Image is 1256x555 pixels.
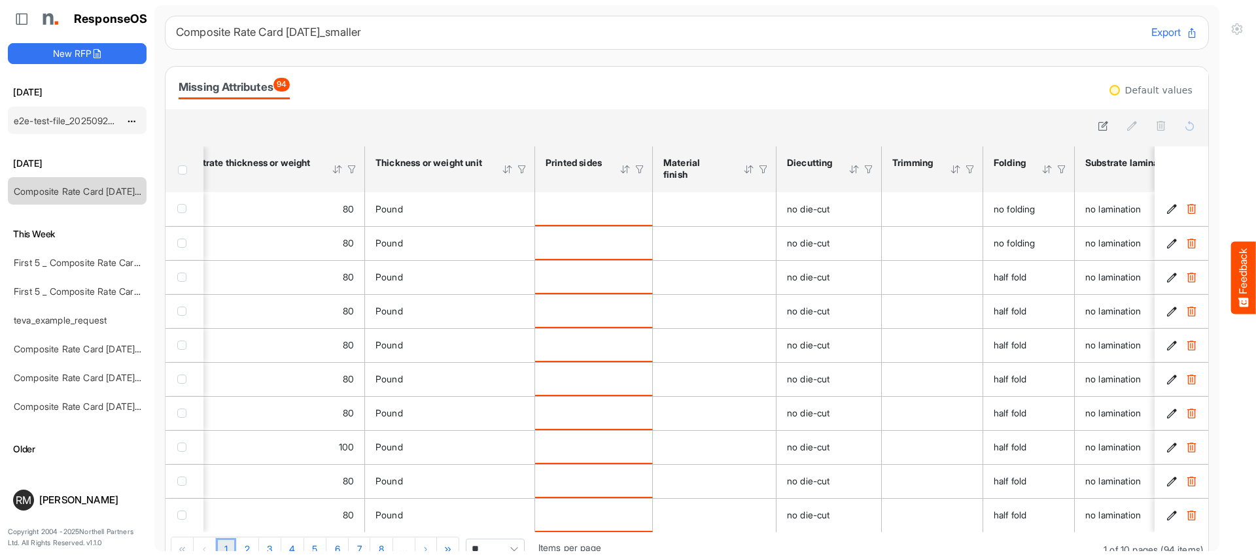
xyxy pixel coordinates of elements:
a: First 5 _ Composite Rate Card [DATE] (2) [14,257,184,268]
td: checkbox [166,464,203,498]
td: 80 is template cell Column Header httpsnorthellcomontologiesmapping-rulesmaterialhasmaterialthick... [171,294,365,328]
span: no lamination [1085,373,1141,384]
td: 80 is template cell Column Header httpsnorthellcomontologiesmapping-rulesmaterialhasmaterialthick... [171,498,365,532]
td: is template cell Column Header httpsnorthellcomontologiesmapping-rulesmanufacturinghasprintedsides [535,464,653,498]
span: 80 [343,475,354,486]
div: Substrate thickness or weight [181,157,315,169]
span: no lamination [1085,441,1141,452]
h6: Composite Rate Card [DATE]_smaller [176,27,1141,38]
span: 100 [339,441,354,452]
button: dropdownbutton [125,114,138,127]
td: 855fb55f-4702-4878-ab77-9734f4ae9297 is template cell Column Header [1155,498,1211,532]
td: no die-cut is template cell Column Header httpsnorthellcomontologiesmapping-rulesmanufacturinghas... [776,396,882,430]
td: 84579545-d7db-473c-a4b4-a1672becda41 is template cell Column Header [1155,430,1211,464]
div: Default values [1125,86,1193,95]
td: no die-cut is template cell Column Header httpsnorthellcomontologiesmapping-rulesmanufacturinghas... [776,430,882,464]
td: no die-cut is template cell Column Header httpsnorthellcomontologiesmapping-rulesmanufacturinghas... [776,192,882,226]
td: checkbox [166,260,203,294]
div: Material finish [663,157,726,180]
td: Pound is template cell Column Header httpsnorthellcomontologiesmapping-rulesmaterialhasmaterialth... [365,396,535,430]
td: is template cell Column Header httpsnorthellcomontologiesmapping-rulesmanufacturinghastrimmingtype [882,226,983,260]
td: f1f068bd-4348-4554-8266-0bc9aca7a46f is template cell Column Header [1155,226,1211,260]
span: Pound [375,339,403,350]
span: RM [16,495,31,505]
button: Edit [1165,475,1178,488]
span: no lamination [1085,509,1141,520]
span: 94 [273,78,290,92]
button: Edit [1165,339,1178,352]
button: Delete [1185,339,1198,352]
div: Filter Icon [964,163,976,175]
div: Printed sides [546,157,602,169]
td: checkbox [166,430,203,464]
td: Pound is template cell Column Header httpsnorthellcomontologiesmapping-rulesmaterialhasmaterialth... [365,362,535,396]
span: 80 [343,271,354,282]
td: is template cell Column Header httpsnorthellcomontologiesmapping-rulesmanufacturinghasprintedsides [535,192,653,226]
div: Trimming [892,157,933,169]
button: Delete [1185,237,1198,250]
h1: ResponseOS [74,12,148,26]
td: 80 is template cell Column Header httpsnorthellcomontologiesmapping-rulesmaterialhasmaterialthick... [171,396,365,430]
td: is template cell Column Header httpsnorthellcomontologiesmapping-rulesmanufacturinghastrimmingtype [882,464,983,498]
td: is template cell Column Header httpsnorthellcomontologiesmapping-rulesmanufacturinghassubstratefi... [653,430,776,464]
div: Diecutting [787,157,831,169]
td: is template cell Column Header httpsnorthellcomontologiesmapping-rulesmanufacturinghassubstratefi... [653,192,776,226]
td: is template cell Column Header httpsnorthellcomontologiesmapping-rulesmanufacturinghastrimmingtype [882,362,983,396]
span: Pound [375,441,403,452]
td: 0fb1d049-9dfa-4542-9603-665bda7416c4 is template cell Column Header [1155,362,1211,396]
td: is template cell Column Header httpsnorthellcomontologiesmapping-rulesmanufacturinghassubstratefi... [653,328,776,362]
a: Composite Rate Card [DATE]_smaller [14,186,169,197]
td: no die-cut is template cell Column Header httpsnorthellcomontologiesmapping-rulesmanufacturinghas... [776,464,882,498]
div: [PERSON_NAME] [39,495,141,505]
span: (94 items) [1160,544,1203,555]
span: no lamination [1085,475,1141,486]
td: is template cell Column Header httpsnorthellcomontologiesmapping-rulesmanufacturinghassubstratefi... [653,294,776,328]
button: Edit [1165,237,1178,250]
a: e2e-test-file_20250924_101824 [14,115,147,126]
td: no die-cut is template cell Column Header httpsnorthellcomontologiesmapping-rulesmanufacturinghas... [776,294,882,328]
td: half fold is template cell Column Header httpsnorthellcomontologiesmapping-rulesmanufacturinghasf... [983,260,1075,294]
td: 80 is template cell Column Header httpsnorthellcomontologiesmapping-rulesmaterialhasmaterialthick... [171,362,365,396]
td: half fold is template cell Column Header httpsnorthellcomontologiesmapping-rulesmanufacturinghasf... [983,396,1075,430]
td: is template cell Column Header httpsnorthellcomontologiesmapping-rulesmanufacturinghastrimmingtype [882,396,983,430]
h6: [DATE] [8,156,147,171]
td: acf271b3-e184-4057-83de-7d7ab21f930a is template cell Column Header [1155,192,1211,226]
span: half fold [994,441,1026,452]
td: no lamination is template cell Column Header httpsnorthellcomontologiesmapping-rulesmanufacturing... [1075,498,1227,532]
td: no lamination is template cell Column Header httpsnorthellcomontologiesmapping-rulesmanufacturing... [1075,226,1227,260]
button: Delete [1185,407,1198,420]
span: half fold [994,339,1026,350]
span: no folding [994,237,1036,248]
button: Edit [1165,203,1178,216]
td: half fold is template cell Column Header httpsnorthellcomontologiesmapping-rulesmanufacturinghasf... [983,362,1075,396]
span: Pound [375,475,403,486]
button: Delete [1185,203,1198,216]
div: Filter Icon [1056,163,1068,175]
span: Pound [375,509,403,520]
button: Delete [1185,509,1198,522]
td: half fold is template cell Column Header httpsnorthellcomontologiesmapping-rulesmanufacturinghasf... [983,464,1075,498]
h6: Older [8,442,147,456]
span: no folding [994,203,1036,214]
td: no lamination is template cell Column Header httpsnorthellcomontologiesmapping-rulesmanufacturing... [1075,430,1227,464]
span: half fold [994,373,1026,384]
span: 80 [343,339,354,350]
td: is template cell Column Header httpsnorthellcomontologiesmapping-rulesmanufacturinghasprintedsides [535,362,653,396]
span: half fold [994,475,1026,486]
span: no die-cut [787,373,830,384]
div: Folding [994,157,1024,169]
span: no lamination [1085,407,1141,418]
button: Delete [1185,475,1198,488]
td: 80 is template cell Column Header httpsnorthellcomontologiesmapping-rulesmaterialhasmaterialthick... [171,328,365,362]
td: is template cell Column Header httpsnorthellcomontologiesmapping-rulesmanufacturinghasprintedsides [535,328,653,362]
span: 80 [343,237,354,248]
td: is template cell Column Header httpsnorthellcomontologiesmapping-rulesmanufacturinghasprintedsides [535,226,653,260]
div: Filter Icon [758,163,769,175]
td: is template cell Column Header httpsnorthellcomontologiesmapping-rulesmanufacturinghastrimmingtype [882,260,983,294]
td: 100 is template cell Column Header httpsnorthellcomontologiesmapping-rulesmaterialhasmaterialthic... [171,430,365,464]
span: no die-cut [787,339,830,350]
span: no lamination [1085,305,1141,316]
td: checkbox [166,226,203,260]
td: half fold is template cell Column Header httpsnorthellcomontologiesmapping-rulesmanufacturinghasf... [983,430,1075,464]
span: Pound [375,305,403,316]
